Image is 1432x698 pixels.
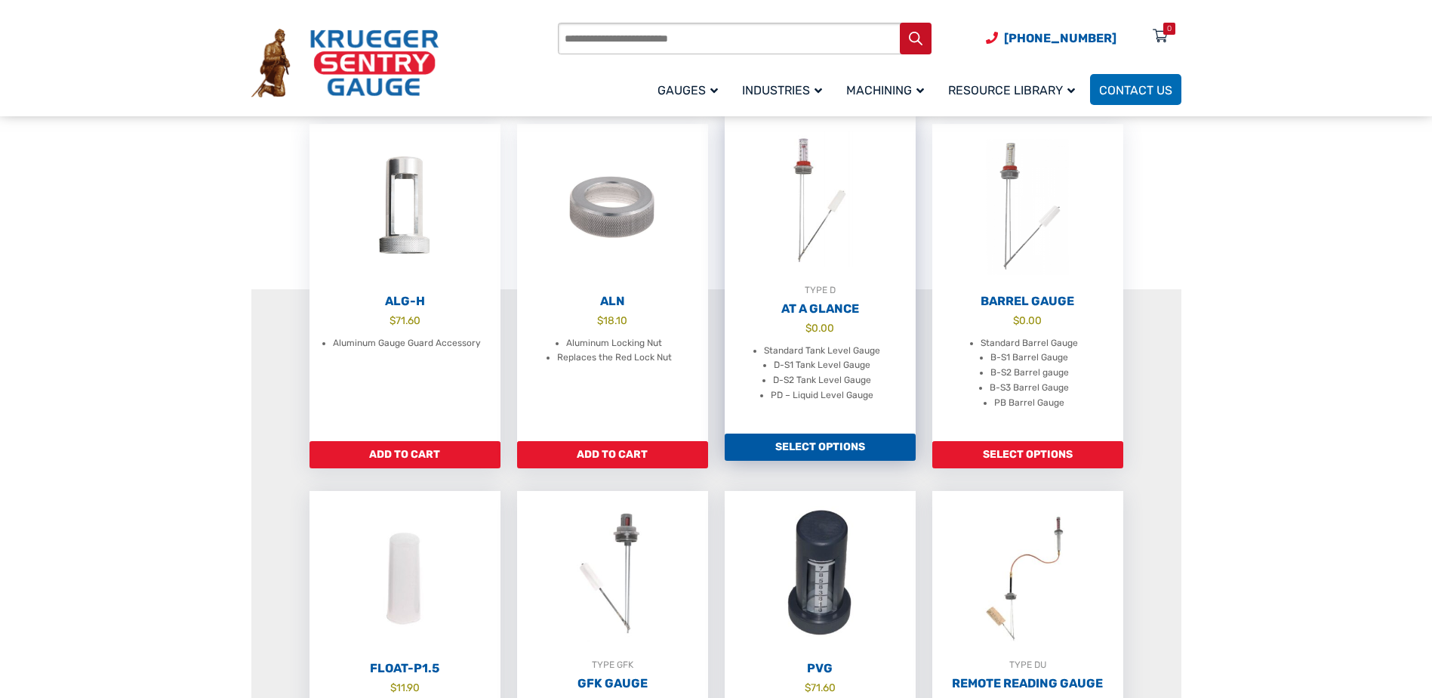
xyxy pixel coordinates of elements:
div: TYPE DU [932,657,1123,672]
h2: Barrel Gauge [932,294,1123,309]
bdi: 71.60 [390,314,420,326]
div: 0 [1167,23,1172,35]
a: Gauges [648,72,733,107]
span: Resource Library [948,83,1075,97]
li: D-S2 Tank Level Gauge [773,373,871,388]
li: B-S3 Barrel Gauge [990,381,1069,396]
bdi: 11.90 [390,681,420,693]
span: $ [1013,314,1019,326]
a: ALN $18.10 Aluminum Locking Nut Replaces the Red Lock Nut [517,124,708,441]
li: Aluminum Gauge Guard Accessory [333,336,481,351]
bdi: 18.10 [597,314,627,326]
h2: ALG-H [309,294,500,309]
h2: GFK Gauge [517,676,708,691]
bdi: 71.60 [805,681,836,693]
li: Replaces the Red Lock Nut [557,351,672,366]
a: Resource Library [939,72,1090,107]
span: Contact Us [1099,83,1172,97]
img: Barrel Gauge [932,124,1123,290]
bdi: 0.00 [805,322,834,334]
img: ALN [517,124,708,290]
img: Krueger Sentry Gauge [251,29,439,98]
span: $ [390,681,396,693]
h2: ALN [517,294,708,309]
a: Industries [733,72,837,107]
li: D-S1 Tank Level Gauge [774,358,870,373]
li: Aluminum Locking Nut [566,336,662,351]
a: Phone Number (920) 434-8860 [986,29,1116,48]
div: TYPE D [725,283,916,298]
a: Machining [837,72,939,107]
h2: PVG [725,661,916,676]
span: $ [390,314,396,326]
div: TYPE GFK [517,657,708,672]
img: At A Glance [725,116,916,283]
li: Standard Barrel Gauge [981,336,1078,351]
li: PB Barrel Gauge [994,396,1064,411]
a: TYPE DAt A Glance $0.00 Standard Tank Level Gauge D-S1 Tank Level Gauge D-S2 Tank Level Gauge PD ... [725,116,916,434]
a: Add to cart: “At A Glance” [725,434,916,461]
span: [PHONE_NUMBER] [1004,31,1116,45]
a: ALG-H $71.60 Aluminum Gauge Guard Accessory [309,124,500,441]
li: Standard Tank Level Gauge [764,344,880,359]
a: Add to cart: “Barrel Gauge” [932,441,1123,468]
span: $ [805,681,811,693]
img: ALG-OF [309,124,500,290]
img: Remote Reading Gauge [932,491,1123,657]
a: Add to cart: “ALN” [517,441,708,468]
img: PVG [725,491,916,657]
li: PD – Liquid Level Gauge [771,388,873,403]
span: Machining [846,83,924,97]
h2: At A Glance [725,301,916,317]
a: Barrel Gauge $0.00 Standard Barrel Gauge B-S1 Barrel Gauge B-S2 Barrel gauge B-S3 Barrel Gauge PB... [932,124,1123,441]
h2: Remote Reading Gauge [932,676,1123,691]
li: B-S2 Barrel gauge [990,366,1069,381]
span: $ [597,314,603,326]
a: Contact Us [1090,74,1181,105]
span: Gauges [657,83,718,97]
img: GFK Gauge [517,491,708,657]
span: Industries [742,83,822,97]
bdi: 0.00 [1013,314,1042,326]
li: B-S1 Barrel Gauge [990,351,1068,366]
h2: Float-P1.5 [309,661,500,676]
span: $ [805,322,811,334]
img: Float-P1.5 [309,491,500,657]
a: Add to cart: “ALG-H” [309,441,500,468]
